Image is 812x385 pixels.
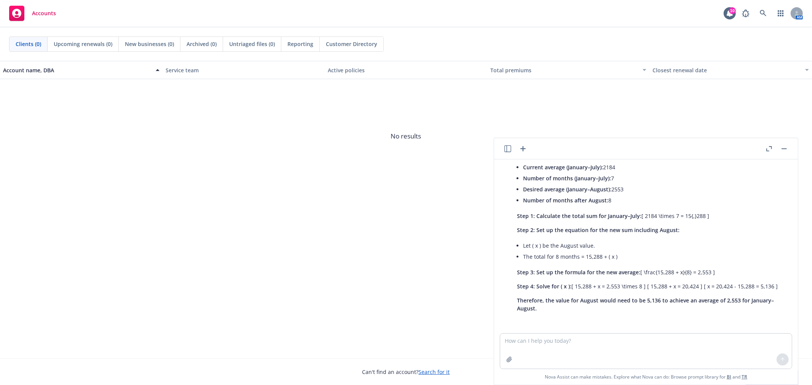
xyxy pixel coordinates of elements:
[523,240,781,251] li: Let ( x ) be the August value.
[125,40,174,48] span: New businesses (0)
[487,61,650,79] button: Total premiums
[773,6,788,21] a: Switch app
[325,61,487,79] button: Active policies
[419,368,450,375] a: Search for it
[54,40,112,48] span: Upcoming renewals (0)
[756,6,771,21] a: Search
[187,40,217,48] span: Archived (0)
[16,40,41,48] span: Clients (0)
[649,61,812,79] button: Closest renewal date
[738,6,753,21] a: Report a Bug
[545,369,747,385] span: Nova Assist can make mistakes. Explore what Nova can do: Browse prompt library for and
[523,162,781,173] li: 2184
[229,40,275,48] span: Untriaged files (0)
[523,251,781,262] li: The total for 8 months = 15,288 + ( x )
[523,175,611,182] span: Number of months (January–July):
[523,173,781,184] li: 7
[523,197,608,204] span: Number of months after August:
[3,66,151,74] div: Account name, DBA
[652,66,801,74] div: Closest renewal date
[742,374,747,380] a: TR
[328,66,484,74] div: Active policies
[6,3,59,24] a: Accounts
[517,268,781,276] p: [ \frac{15,288 + x}{8} = 2,553 ]
[523,186,611,193] span: Desired average (January–August):
[166,66,322,74] div: Service team
[523,164,603,171] span: Current average (January–July):
[517,283,571,290] span: Step 4: Solve for ( x ):
[517,269,640,276] span: Step 3: Set up the formula for the new average:
[517,212,641,220] span: Step 1: Calculate the total sum for January–July:
[517,212,781,220] p: [ 2184 \times 7 = 15{,}288 ]
[490,66,638,74] div: Total premiums
[517,226,680,234] span: Step 2: Set up the equation for the new sum including August:
[517,297,774,312] span: Therefore, the value for August would need to be 5,136 to achieve an average of 2,553 for January...
[362,368,450,376] span: Can't find an account?
[523,195,781,206] li: 8
[163,61,325,79] button: Service team
[727,374,731,380] a: BI
[517,282,781,290] p: [ 15,288 + x = 2,553 \times 8 ] [ 15,288 + x = 20,424 ] [ x = 20,424 - 15,288 = 5,136 ]
[32,10,56,16] span: Accounts
[326,40,377,48] span: Customer Directory
[287,40,313,48] span: Reporting
[523,184,781,195] li: 2553
[729,7,736,14] div: 10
